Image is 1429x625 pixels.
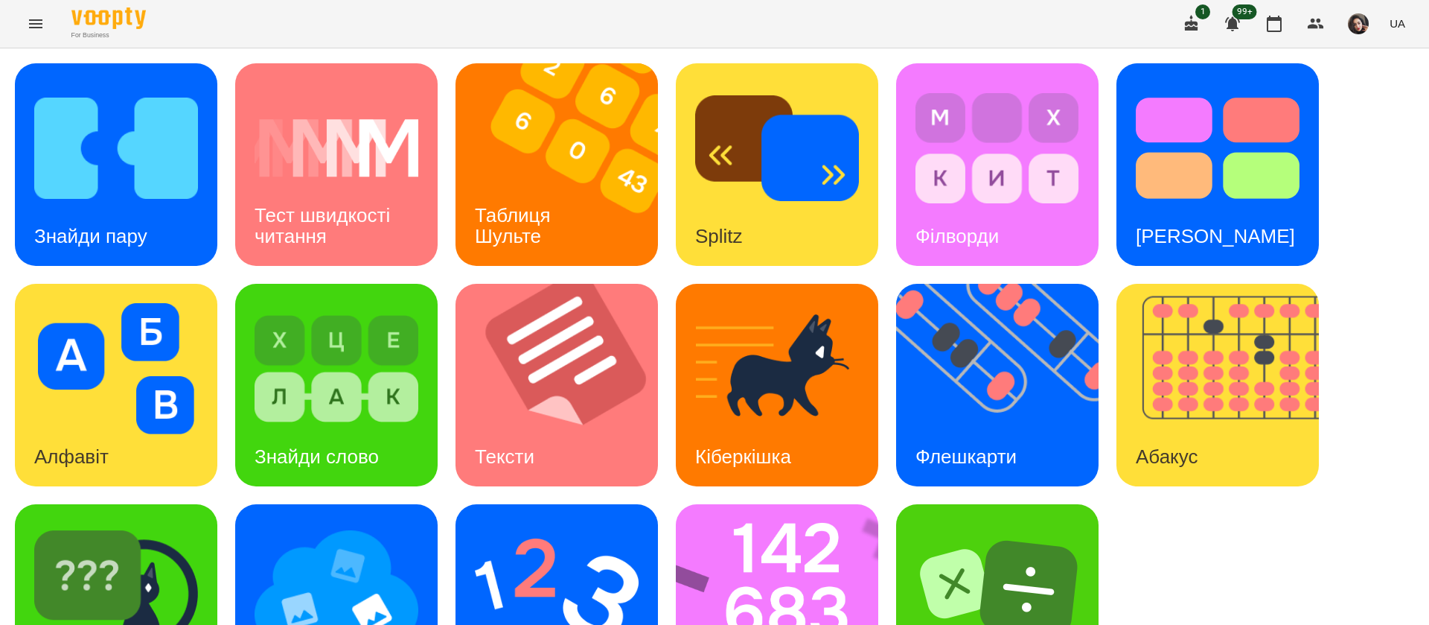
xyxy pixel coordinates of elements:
[676,284,878,486] a: КіберкішкаКіберкішка
[695,445,791,468] h3: Кіберкішка
[255,303,418,434] img: Знайди слово
[1195,4,1210,19] span: 1
[1116,284,1319,486] a: АбакусАбакус
[235,63,438,266] a: Тест швидкості читанняТест швидкості читання
[15,63,217,266] a: Знайди паруЗнайди пару
[255,445,379,468] h3: Знайди слово
[455,63,677,266] img: Таблиця Шульте
[1384,10,1411,37] button: UA
[1116,63,1319,266] a: Тест Струпа[PERSON_NAME]
[475,445,534,468] h3: Тексти
[34,83,198,214] img: Знайди пару
[676,63,878,266] a: SplitzSplitz
[34,303,198,434] img: Алфавіт
[1136,83,1299,214] img: Тест Струпа
[695,225,743,247] h3: Splitz
[896,284,1117,486] img: Флешкарти
[255,204,395,247] h3: Тест швидкості читання
[455,284,677,486] img: Тексти
[1348,13,1369,34] img: 415cf204168fa55e927162f296ff3726.jpg
[695,303,859,434] img: Кіберкішка
[455,284,658,486] a: ТекстиТексти
[18,6,54,42] button: Menu
[1116,284,1337,486] img: Абакус
[255,83,418,214] img: Тест швидкості читання
[235,284,438,486] a: Знайди словоЗнайди слово
[915,225,999,247] h3: Філворди
[915,445,1017,468] h3: Флешкарти
[1136,445,1198,468] h3: Абакус
[34,225,147,247] h3: Знайди пару
[1136,225,1295,247] h3: [PERSON_NAME]
[71,7,146,29] img: Voopty Logo
[695,83,859,214] img: Splitz
[1390,16,1405,31] span: UA
[915,83,1079,214] img: Філворди
[71,31,146,40] span: For Business
[15,284,217,486] a: АлфавітАлфавіт
[34,445,109,468] h3: Алфавіт
[455,63,658,266] a: Таблиця ШультеТаблиця Шульте
[1233,4,1257,19] span: 99+
[896,63,1099,266] a: ФілвордиФілворди
[475,204,556,247] h3: Таблиця Шульте
[896,284,1099,486] a: ФлешкартиФлешкарти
